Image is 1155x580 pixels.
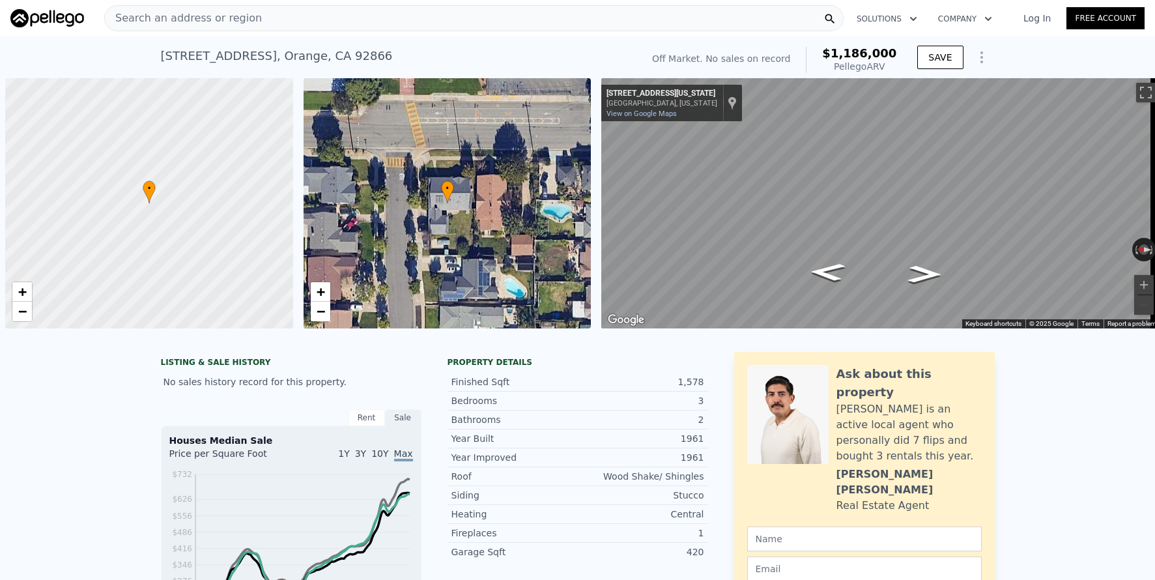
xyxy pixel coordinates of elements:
[311,302,330,321] a: Zoom out
[578,508,704,521] div: Central
[728,96,737,110] a: Show location on map
[349,409,385,426] div: Rent
[12,282,32,302] a: Zoom in
[846,7,928,31] button: Solutions
[371,448,388,459] span: 10Y
[441,181,454,203] div: •
[385,409,421,426] div: Sale
[441,182,454,194] span: •
[578,432,704,445] div: 1961
[161,47,393,65] div: [STREET_ADDRESS] , Orange , CA 92866
[578,489,704,502] div: Stucco
[578,375,704,388] div: 1,578
[1134,295,1154,315] button: Zoom out
[822,46,896,60] span: $1,186,000
[794,259,860,285] path: Go North, S California St
[605,312,648,328] img: Google
[451,527,578,540] div: Fireplaces
[1081,320,1100,327] a: Terms (opens in new tab)
[1029,320,1074,327] span: © 2025 Google
[1132,238,1139,261] button: Rotate counterclockwise
[606,99,717,108] div: [GEOGRAPHIC_DATA], [US_STATE]
[1134,275,1154,295] button: Zoom in
[394,448,413,461] span: Max
[894,261,956,287] path: Go South, S California St
[161,370,421,394] div: No sales history record for this property.
[172,512,192,521] tspan: $556
[10,9,84,27] img: Pellego
[451,508,578,521] div: Heating
[12,302,32,321] a: Zoom out
[169,434,413,447] div: Houses Median Sale
[836,498,930,514] div: Real Estate Agent
[451,375,578,388] div: Finished Sqft
[105,10,262,26] span: Search an address or region
[836,467,982,498] div: [PERSON_NAME] [PERSON_NAME]
[578,470,704,483] div: Wood Shake/ Shingles
[172,495,192,504] tspan: $626
[606,109,677,118] a: View on Google Maps
[917,46,963,69] button: SAVE
[605,312,648,328] a: Open this area in Google Maps (opens a new window)
[169,447,291,468] div: Price per Square Foot
[172,544,192,553] tspan: $416
[451,394,578,407] div: Bedrooms
[172,528,192,537] tspan: $486
[161,357,421,370] div: LISTING & SALE HISTORY
[311,282,330,302] a: Zoom in
[1066,7,1145,29] a: Free Account
[965,319,1021,328] button: Keyboard shortcuts
[172,470,192,479] tspan: $732
[836,401,982,464] div: [PERSON_NAME] is an active local agent who personally did 7 flips and bought 3 rentals this year.
[451,413,578,426] div: Bathrooms
[578,527,704,540] div: 1
[338,448,349,459] span: 1Y
[578,413,704,426] div: 2
[822,60,896,73] div: Pellego ARV
[451,489,578,502] div: Siding
[578,451,704,464] div: 1961
[355,448,366,459] span: 3Y
[316,283,324,300] span: +
[578,545,704,558] div: 420
[316,303,324,319] span: −
[18,303,27,319] span: −
[172,560,192,570] tspan: $346
[747,527,982,551] input: Name
[1008,12,1066,25] a: Log In
[836,365,982,401] div: Ask about this property
[143,181,156,203] div: •
[451,451,578,464] div: Year Improved
[578,394,704,407] div: 3
[652,52,790,65] div: Off Market. No sales on record
[928,7,1003,31] button: Company
[451,432,578,445] div: Year Built
[606,89,717,99] div: [STREET_ADDRESS][US_STATE]
[451,470,578,483] div: Roof
[969,44,995,70] button: Show Options
[143,182,156,194] span: •
[451,545,578,558] div: Garage Sqft
[448,357,708,368] div: Property details
[18,283,27,300] span: +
